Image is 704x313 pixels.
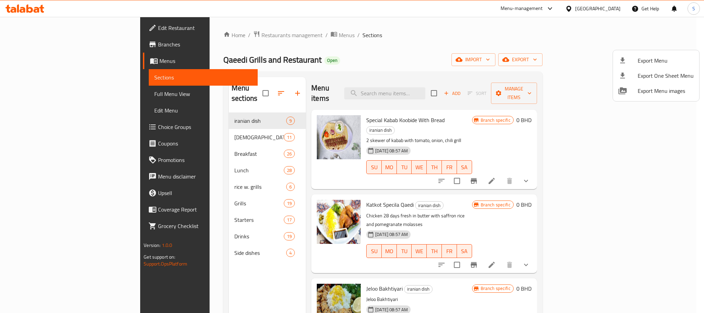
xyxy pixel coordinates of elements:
span: Export Menu [638,56,694,65]
li: Export Menu images [613,83,699,98]
span: Export Menu images [638,87,694,95]
li: Export one sheet menu items [613,68,699,83]
li: Export menu items [613,53,699,68]
span: Export One Sheet Menu [638,72,694,80]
